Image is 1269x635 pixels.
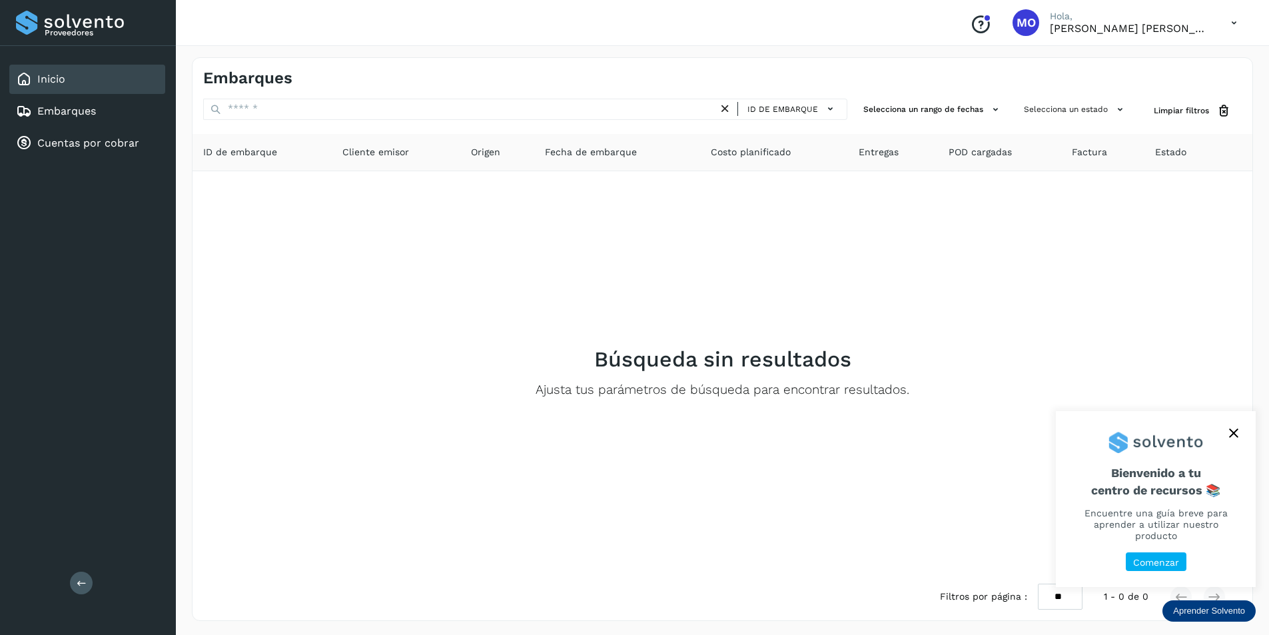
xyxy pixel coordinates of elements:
[1224,423,1244,443] button: close,
[1154,105,1209,117] span: Limpiar filtros
[9,129,165,158] div: Cuentas por cobrar
[9,97,165,126] div: Embarques
[859,145,899,159] span: Entregas
[747,103,818,115] span: ID de embarque
[1050,11,1210,22] p: Hola,
[1104,590,1148,604] span: 1 - 0 de 0
[1056,411,1256,587] div: Aprender Solvento
[940,590,1027,604] span: Filtros por página :
[342,145,409,159] span: Cliente emisor
[45,28,160,37] p: Proveedores
[1019,99,1132,121] button: Selecciona un estado
[536,382,909,398] p: Ajusta tus parámetros de búsqueda para encontrar resultados.
[1143,99,1242,123] button: Limpiar filtros
[858,99,1008,121] button: Selecciona un rango de fechas
[471,145,500,159] span: Origen
[1162,600,1256,622] div: Aprender Solvento
[1133,557,1179,568] p: Comenzar
[37,105,96,117] a: Embarques
[1072,466,1240,497] span: Bienvenido a tu
[9,65,165,94] div: Inicio
[545,145,637,159] span: Fecha de embarque
[37,73,65,85] a: Inicio
[594,346,851,372] h2: Búsqueda sin resultados
[1173,606,1245,616] p: Aprender Solvento
[949,145,1012,159] span: POD cargadas
[1050,22,1210,35] p: Macaria Olvera Camarillo
[1072,483,1240,498] p: centro de recursos 📚
[203,69,292,88] h4: Embarques
[1155,145,1186,159] span: Estado
[711,145,791,159] span: Costo planificado
[37,137,139,149] a: Cuentas por cobrar
[203,145,277,159] span: ID de embarque
[1072,145,1107,159] span: Factura
[1072,508,1240,541] p: Encuentre una guía breve para aprender a utilizar nuestro producto
[743,99,841,119] button: ID de embarque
